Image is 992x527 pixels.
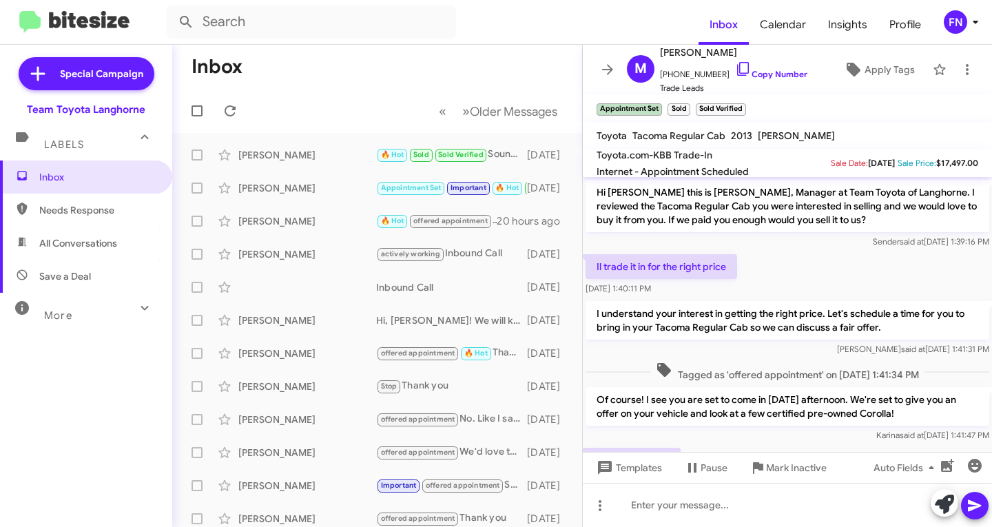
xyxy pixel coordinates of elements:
[862,455,951,480] button: Auto Fields
[454,97,566,125] button: Next
[238,313,376,327] div: [PERSON_NAME]
[376,313,527,327] div: Hi, [PERSON_NAME]! We will keep an eye on the inventory and see if anything comes through that yo...
[586,301,989,340] p: I understand your interest in getting the right price. Let's schedule a time for you to bring in ...
[238,347,376,360] div: [PERSON_NAME]
[238,214,376,228] div: [PERSON_NAME]
[238,181,376,195] div: [PERSON_NAME]
[376,444,527,460] div: We'd love the opportunity to see your Camry Hybrid and make a competitive offer. When can you com...
[381,216,404,225] span: 🔥 Hot
[749,5,817,45] a: Calendar
[583,455,673,480] button: Templates
[426,481,500,490] span: offered appointment
[900,236,924,247] span: said at
[586,448,681,473] p: Ok sounds good
[44,309,72,322] span: More
[470,104,557,119] span: Older Messages
[586,180,989,232] p: Hi [PERSON_NAME] this is [PERSON_NAME], Manager at Team Toyota of Langhorne. I reviewed the Tacom...
[597,130,627,142] span: Toyota
[527,181,571,195] div: [DATE]
[413,216,488,225] span: offered appointment
[650,362,924,382] span: Tagged as 'offered appointment' on [DATE] 1:41:34 PM
[738,455,838,480] button: Mark Inactive
[874,455,940,480] span: Auto Fields
[439,103,446,120] span: «
[381,448,455,457] span: offered appointment
[376,378,527,394] div: Thank you
[381,514,455,523] span: offered appointment
[19,57,154,90] a: Special Campaign
[376,477,527,493] div: Sure! We're here until 8pm. What time do you think you can make it in by?
[39,170,156,184] span: Inbox
[376,213,497,229] div: No problem lets aim for later in the week! The dealership is open [DATE]-[DATE] from 9am to 8pm a...
[413,150,429,159] span: Sold
[878,5,932,45] span: Profile
[376,246,527,262] div: Inbound Call
[238,413,376,426] div: [PERSON_NAME]
[766,455,827,480] span: Mark Inactive
[238,247,376,261] div: [PERSON_NAME]
[817,5,878,45] a: Insights
[497,214,571,228] div: 20 hours ago
[431,97,455,125] button: Previous
[376,510,527,526] div: Thank you
[376,180,527,196] div: Perfect, you're all set. We will see you [DATE] at noon! Look forward to meeting with you then!
[238,512,376,526] div: [PERSON_NAME]
[438,150,484,159] span: Sold Verified
[660,44,807,61] span: [PERSON_NAME]
[527,280,571,294] div: [DATE]
[376,147,527,163] div: Sounds good! If needed, our address is [STREET_ADDRESS][PERSON_NAME]. When you arrive, please hea...
[167,6,456,39] input: Search
[381,150,404,159] span: 🔥 Hot
[932,10,977,34] button: FN
[451,183,486,192] span: Important
[865,57,915,82] span: Apply Tags
[527,148,571,162] div: [DATE]
[868,158,895,168] span: [DATE]
[527,479,571,493] div: [DATE]
[527,247,571,261] div: [DATE]
[39,269,91,283] span: Save a Deal
[238,380,376,393] div: [PERSON_NAME]
[376,411,527,427] div: No. Like I said, no interests in a new car unless I can get 0%
[758,130,835,142] span: [PERSON_NAME]
[192,56,242,78] h1: Inbox
[696,103,746,116] small: Sold Verified
[527,512,571,526] div: [DATE]
[597,149,712,161] span: Toyota.com-KBB Trade-In
[381,349,455,358] span: offered appointment
[597,165,749,178] span: Internet - Appointment Scheduled
[660,81,807,95] span: Trade Leads
[60,67,143,81] span: Special Campaign
[586,387,989,426] p: Of course! I see you are set to come in [DATE] afternoon. We're set to give you an offer on your ...
[464,349,488,358] span: 🔥 Hot
[376,280,527,294] div: Inbound Call
[39,203,156,217] span: Needs Response
[594,455,662,480] span: Templates
[701,455,727,480] span: Pause
[668,103,690,116] small: Sold
[586,283,651,293] span: [DATE] 1:40:11 PM
[900,430,924,440] span: said at
[238,446,376,459] div: [PERSON_NAME]
[462,103,470,120] span: »
[39,236,117,250] span: All Conversations
[673,455,738,480] button: Pause
[901,344,925,354] span: said at
[238,148,376,162] div: [PERSON_NAME]
[431,97,566,125] nav: Page navigation example
[586,254,737,279] p: Il trade it in for the right price
[699,5,749,45] a: Inbox
[44,138,84,151] span: Labels
[527,380,571,393] div: [DATE]
[735,69,807,79] a: Copy Number
[495,183,519,192] span: 🔥 Hot
[381,382,397,391] span: Stop
[634,58,647,80] span: M
[376,345,527,361] div: Thank you! When you arrive, please head to the sales building to the left and ask for my sales ma...
[831,57,926,82] button: Apply Tags
[381,415,455,424] span: offered appointment
[597,103,662,116] small: Appointment Set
